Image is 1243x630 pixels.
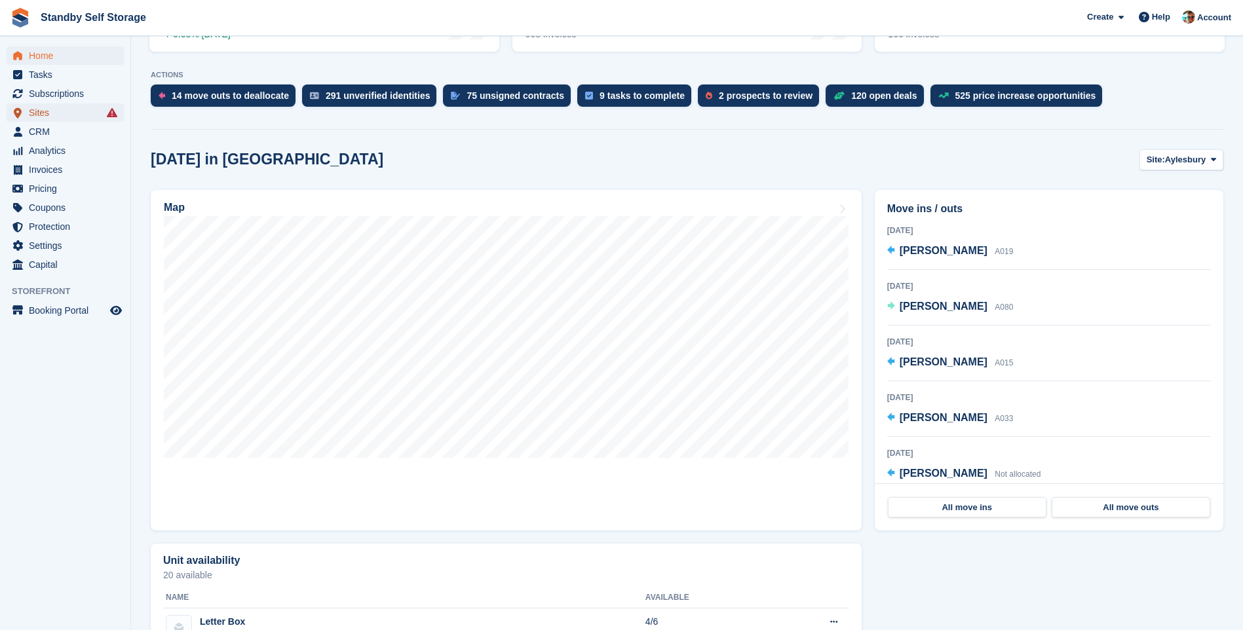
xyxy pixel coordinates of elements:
a: 525 price increase opportunities [930,84,1109,113]
h2: [DATE] in [GEOGRAPHIC_DATA] [151,151,383,168]
a: menu [7,65,124,84]
span: CRM [29,122,107,141]
span: Account [1197,11,1231,24]
img: deal-1b604bf984904fb50ccaf53a9ad4b4a5d6e5aea283cecdc64d6e3604feb123c2.svg [833,91,845,100]
i: Smart entry sync failures have occurred [107,107,117,118]
span: Site: [1147,153,1165,166]
img: price_increase_opportunities-93ffe204e8149a01c8c9dc8f82e8f89637d9d84a8eef4429ea346261dce0b2c0.svg [938,92,949,98]
a: 291 unverified identities [302,84,444,113]
span: Tasks [29,65,107,84]
a: [PERSON_NAME] A019 [887,243,1014,260]
span: Pricing [29,179,107,198]
span: Create [1087,10,1113,24]
span: A033 [995,414,1013,423]
span: Invoices [29,160,107,179]
div: [DATE] [887,336,1211,348]
a: 9 tasks to complete [577,84,698,113]
a: menu [7,103,124,122]
span: Home [29,46,107,65]
h2: Unit availability [163,555,240,566]
span: A080 [995,303,1013,312]
a: menu [7,198,124,217]
span: [PERSON_NAME] [900,356,987,367]
div: [DATE] [887,392,1211,403]
a: menu [7,160,124,179]
a: 2 prospects to review [698,84,826,113]
span: Settings [29,236,107,255]
a: 120 open deals [826,84,930,113]
a: [PERSON_NAME] A033 [887,410,1014,427]
h2: Map [164,202,185,213]
a: menu [7,122,124,141]
a: [PERSON_NAME] A015 [887,354,1014,371]
span: Help [1152,10,1170,24]
span: Protection [29,217,107,236]
span: Coupons [29,198,107,217]
a: 75 unsigned contracts [443,84,577,113]
img: prospect-51fa495bee0391a8d652442698ab0144808aea92771e9ea1ae160a38d050c398.svg [706,92,712,100]
span: Booking Portal [29,301,107,320]
a: Map [151,190,862,530]
p: 20 available [163,570,849,580]
img: stora-icon-8386f47178a22dfd0bd8f6a31ec36ba5ce8667c1dd55bd0f319d3a0aa187defe.svg [10,8,30,28]
div: 525 price increase opportunities [955,90,1096,101]
th: Name [163,587,645,608]
div: Letter Box [200,615,281,629]
span: Subscriptions [29,84,107,103]
a: [PERSON_NAME] Not allocated [887,466,1041,483]
a: Standby Self Storage [35,7,151,28]
span: [PERSON_NAME] [900,245,987,256]
button: Site: Aylesbury [1139,149,1223,171]
span: Not allocated [995,470,1041,479]
img: move_outs_to_deallocate_icon-f764333ba52eb49d3ac5e1228854f67142a1ed5810a6f6cc68b1a99e826820c5.svg [159,92,165,100]
img: verify_identity-adf6edd0f0f0b5bbfe63781bf79b02c33cf7c696d77639b501bdc392416b5a36.svg [310,92,319,100]
h2: Move ins / outs [887,201,1211,217]
span: Analytics [29,141,107,160]
th: Available [645,587,771,608]
a: menu [7,217,124,236]
a: menu [7,255,124,274]
span: A019 [995,247,1013,256]
div: 120 open deals [851,90,917,101]
span: Storefront [12,285,130,298]
a: menu [7,236,124,255]
div: [DATE] [887,280,1211,292]
div: 9 tasks to complete [600,90,685,101]
span: Sites [29,103,107,122]
p: ACTIONS [151,71,1223,79]
span: Aylesbury [1165,153,1206,166]
span: [PERSON_NAME] [900,301,987,312]
a: [PERSON_NAME] A080 [887,299,1014,316]
div: 14 move outs to deallocate [172,90,289,101]
a: menu [7,141,124,160]
a: Preview store [108,303,124,318]
div: [DATE] [887,447,1211,459]
div: 2 prospects to review [719,90,813,101]
span: Capital [29,255,107,274]
div: 75 unsigned contracts [467,90,564,101]
a: All move ins [888,497,1046,518]
a: menu [7,301,124,320]
span: [PERSON_NAME] [900,412,987,423]
a: menu [7,84,124,103]
img: contract_signature_icon-13c848040528278c33f63329250d36e43548de30e8caae1d1a13099fd9432cc5.svg [451,92,460,100]
a: menu [7,179,124,198]
a: All move outs [1052,497,1210,518]
a: menu [7,46,124,65]
img: Michael Walker [1182,10,1195,24]
a: 14 move outs to deallocate [151,84,302,113]
div: [DATE] [887,225,1211,236]
div: 291 unverified identities [326,90,430,101]
span: [PERSON_NAME] [900,468,987,479]
img: task-75834270c22a3079a89374b754ae025e5fb1db73e45f91037f5363f120a921f8.svg [585,92,593,100]
span: A015 [995,358,1013,367]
